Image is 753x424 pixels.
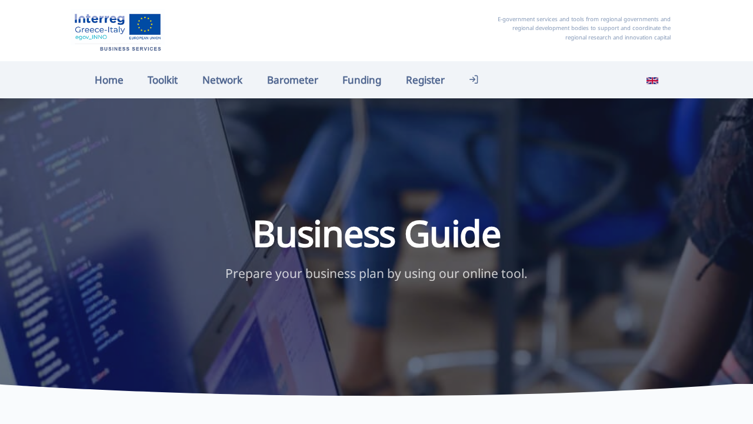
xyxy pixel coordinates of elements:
a: Home [82,67,136,92]
a: Toolkit [136,67,191,92]
img: en_flag.svg [647,75,658,87]
a: Register [394,67,457,92]
a: Network [190,67,255,92]
h1: Business Guide [184,211,568,254]
a: Funding [330,67,394,92]
a: Barometer [255,67,331,92]
p: Prepare your business plan by using our online tool. [184,264,568,284]
img: Home [71,9,165,52]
